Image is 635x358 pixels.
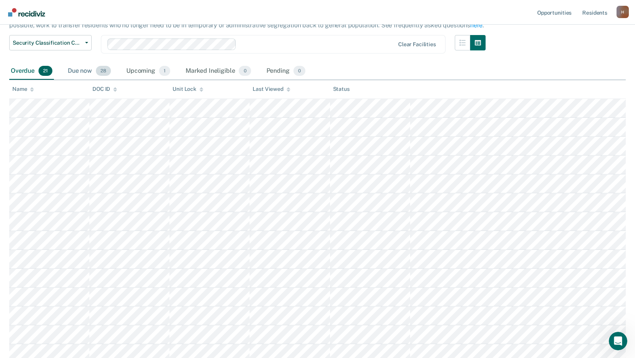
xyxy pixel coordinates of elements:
p: This alert helps staff identify residents in restrictive housing who are due for a Security Class... [9,7,485,29]
div: Unit Lock [173,86,203,92]
div: Overdue21 [9,63,54,80]
div: Upcoming1 [125,63,172,80]
div: Pending0 [265,63,307,80]
div: Last Viewed [253,86,290,92]
iframe: Intercom live chat [609,332,627,350]
div: Clear facilities [398,41,436,48]
button: Profile dropdown button [617,6,629,18]
span: Security Classification Committee Review [13,40,82,46]
a: here [470,22,483,29]
span: 1 [159,66,170,76]
div: H [617,6,629,18]
img: Recidiviz [8,8,45,17]
span: 21 [39,66,52,76]
div: Due now28 [66,63,112,80]
button: Security Classification Committee Review [9,35,92,50]
div: Marked Ineligible0 [184,63,253,80]
span: 0 [239,66,251,76]
span: 0 [293,66,305,76]
div: Status [333,86,350,92]
div: Name [12,86,34,92]
div: DOC ID [92,86,117,92]
span: 28 [96,66,111,76]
